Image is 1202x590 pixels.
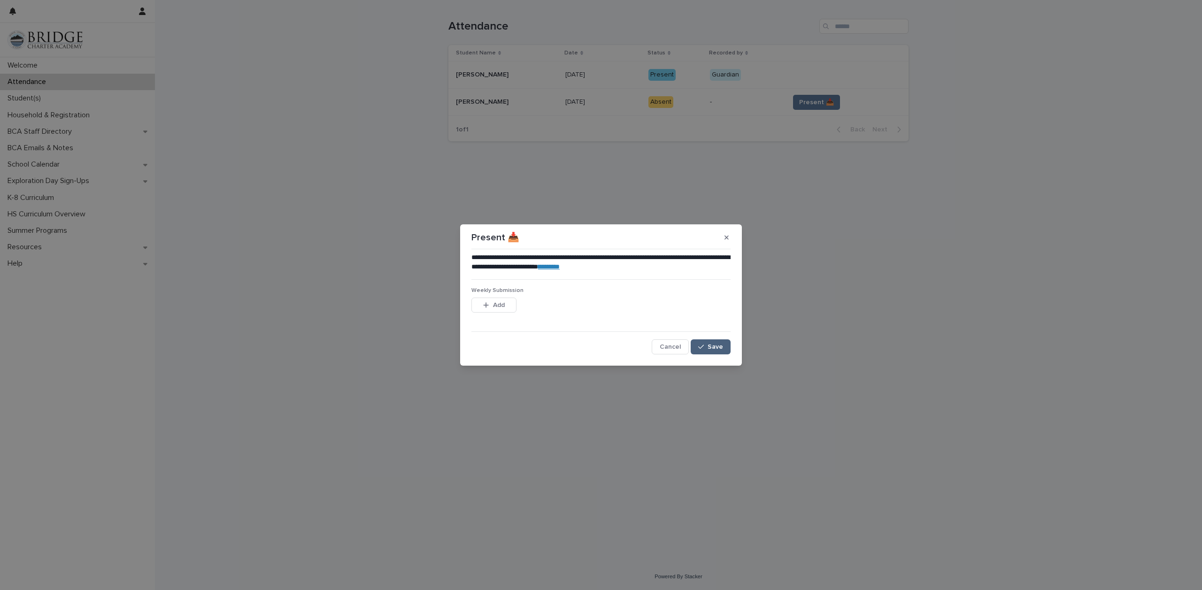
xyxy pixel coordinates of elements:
span: Add [493,302,505,308]
span: Weekly Submission [471,288,524,293]
span: Save [708,344,723,350]
p: Present 📥 [471,232,519,243]
button: Add [471,298,516,313]
button: Save [691,339,731,354]
button: Cancel [652,339,689,354]
span: Cancel [660,344,681,350]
